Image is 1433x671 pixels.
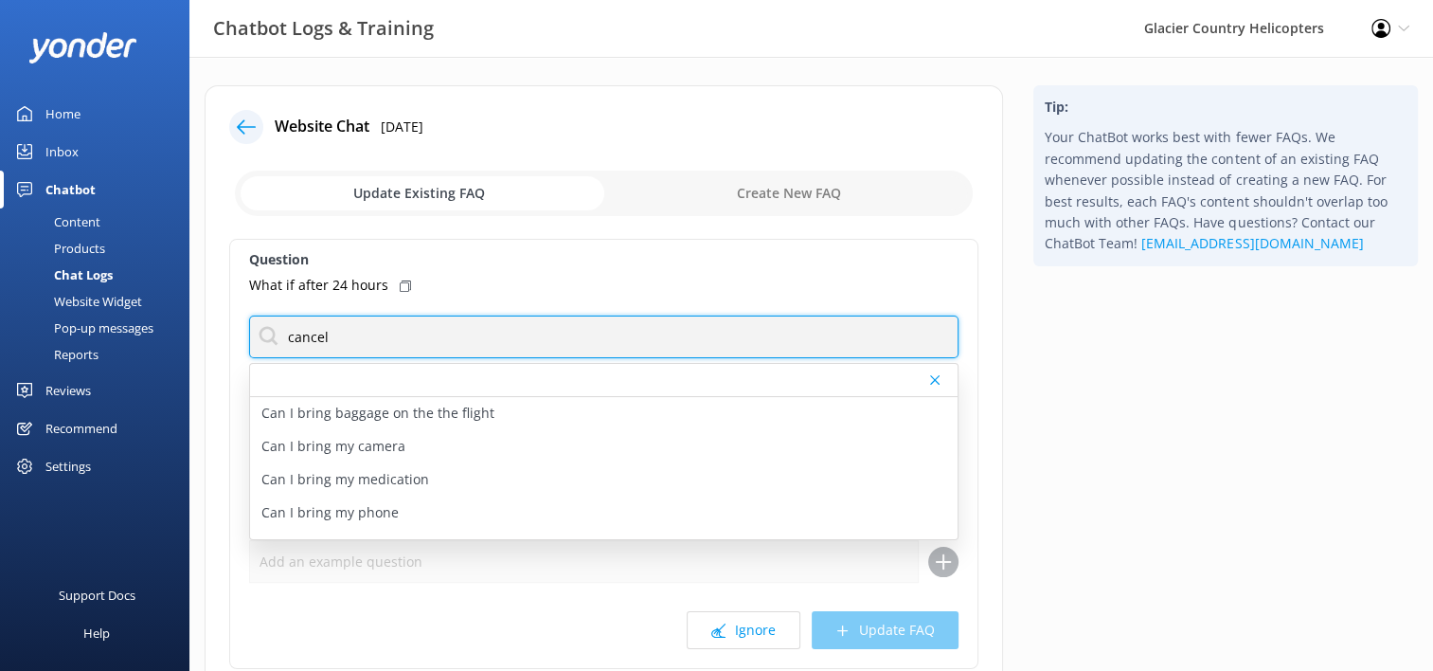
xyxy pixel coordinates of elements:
div: Products [11,235,105,262]
input: Search for an FAQ to Update... [249,316,958,358]
p: Can I bring my camera [261,436,405,457]
button: Ignore [687,611,800,649]
div: Chat Logs [11,262,113,288]
a: [EMAIL_ADDRESS][DOMAIN_NAME] [1141,234,1363,252]
a: Reports [11,341,189,368]
p: Your ChatBot works best with fewer FAQs. We recommend updating the content of an existing FAQ whe... [1045,127,1406,254]
h3: Chatbot Logs & Training [213,13,434,44]
div: Chatbot [45,171,96,209]
input: Add an example question [249,540,919,583]
div: Pop-up messages [11,315,153,341]
p: Can I bring my phone [261,502,399,523]
img: yonder-white-logo.png [28,32,137,63]
h4: Website Chat [275,115,369,139]
div: Reviews [45,372,91,409]
p: What if after 24 hours [249,275,388,296]
a: Chat Logs [11,262,189,288]
div: Recommend [45,409,117,447]
h4: Tip: [1045,97,1406,118]
a: Pop-up messages [11,315,189,341]
div: Content [11,209,100,235]
div: Website Widget [11,288,142,315]
label: Question [249,249,958,270]
div: Inbox [45,133,79,171]
p: Can I bring my valuables [261,535,419,556]
div: Support Docs [59,576,135,614]
div: Home [45,95,81,133]
p: Can I bring my medication [261,469,429,490]
a: Products [11,235,189,262]
div: Settings [45,447,91,485]
p: [DATE] [381,117,423,137]
div: Help [83,614,110,652]
p: Can I bring baggage on the the flight [261,403,494,424]
div: Reports [11,341,99,368]
a: Content [11,209,189,235]
a: Website Widget [11,288,189,315]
